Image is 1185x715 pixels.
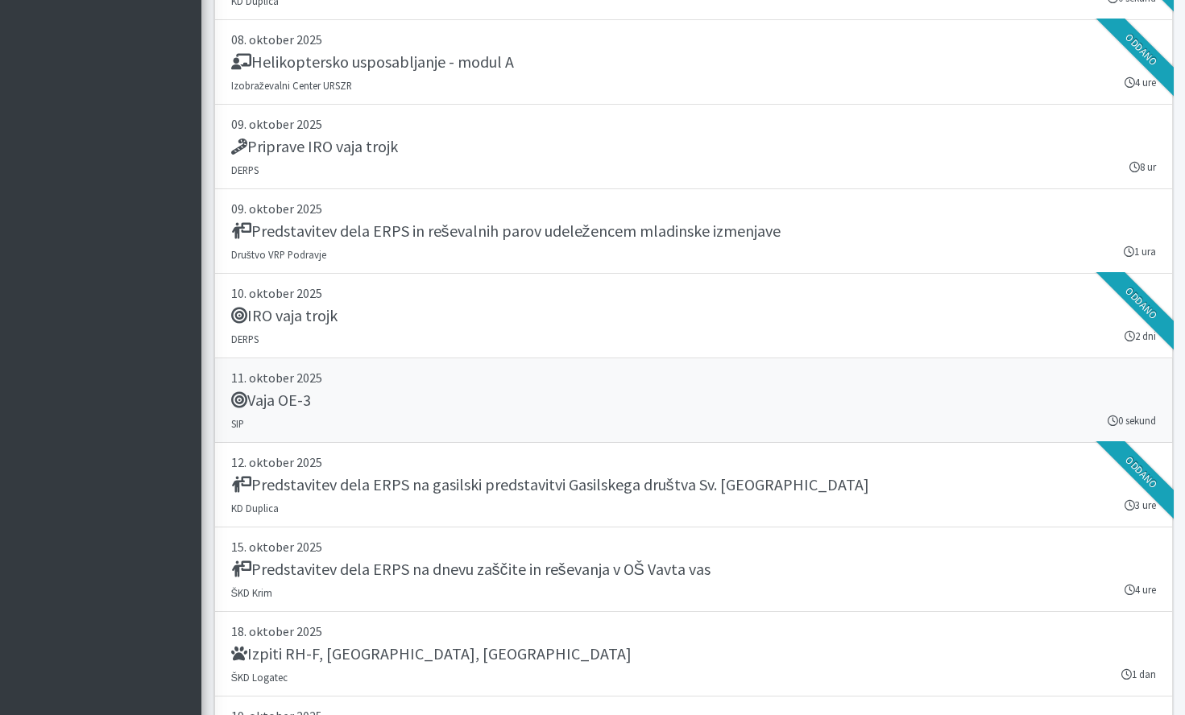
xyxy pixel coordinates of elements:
[1125,582,1156,597] small: 4 ure
[231,283,1156,303] p: 10. oktober 2025
[231,52,514,72] h5: Helikoptersko usposabljanje - modul A
[214,20,1173,105] a: 08. oktober 2025 Helikoptersko usposabljanje - modul A Izobraževalni Center URSZR 4 ure Oddano
[231,306,338,325] h5: IRO vaja trojk
[231,622,1156,641] p: 18. oktober 2025
[231,391,311,410] h5: Vaja OE-3
[231,30,1156,49] p: 08. oktober 2025
[214,527,1173,612] a: 15. oktober 2025 Predstavitev dela ERPS na dnevu zaščite in reševanja v OŠ Vavta vas ŠKD Krim 4 ure
[1124,244,1156,259] small: 1 ura
[231,137,398,156] h5: Priprave IRO vaja trojk
[214,105,1173,189] a: 09. oktober 2025 Priprave IRO vaja trojk DERPS 8 ur
[231,248,326,261] small: Društvo VRP Podravje
[231,586,273,599] small: ŠKD Krim
[231,333,259,345] small: DERPS
[214,612,1173,696] a: 18. oktober 2025 Izpiti RH-F, [GEOGRAPHIC_DATA], [GEOGRAPHIC_DATA] ŠKD Logatec 1 dan
[231,368,1156,387] p: 11. oktober 2025
[1121,667,1156,682] small: 1 dan
[231,644,632,663] h5: Izpiti RH-F, [GEOGRAPHIC_DATA], [GEOGRAPHIC_DATA]
[231,417,244,430] small: SIP
[214,358,1173,443] a: 11. oktober 2025 Vaja OE-3 SIP 0 sekund
[231,199,1156,218] p: 09. oktober 2025
[231,560,711,579] h5: Predstavitev dela ERPS na dnevu zaščite in reševanja v OŠ Vavta vas
[231,502,279,515] small: KD Duplica
[1108,413,1156,428] small: 0 sekund
[231,221,781,241] h5: Predstavitev dela ERPS in reševalnih parov udeležencem mladinske izmenjave
[231,114,1156,134] p: 09. oktober 2025
[231,79,352,92] small: Izobraževalni Center URSZR
[214,443,1173,527] a: 12. oktober 2025 Predstavitev dela ERPS na gasilski predstavitvi Gasilskega društva Sv. [GEOGRAPH...
[231,671,288,684] small: ŠKD Logatec
[1129,159,1156,175] small: 8 ur
[231,475,869,494] h5: Predstavitev dela ERPS na gasilski predstavitvi Gasilskega društva Sv. [GEOGRAPHIC_DATA]
[231,537,1156,556] p: 15. oktober 2025
[231,163,259,176] small: DERPS
[214,274,1173,358] a: 10. oktober 2025 IRO vaja trojk DERPS 2 dni Oddano
[214,189,1173,274] a: 09. oktober 2025 Predstavitev dela ERPS in reševalnih parov udeležencem mladinske izmenjave Društ...
[231,453,1156,472] p: 12. oktober 2025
